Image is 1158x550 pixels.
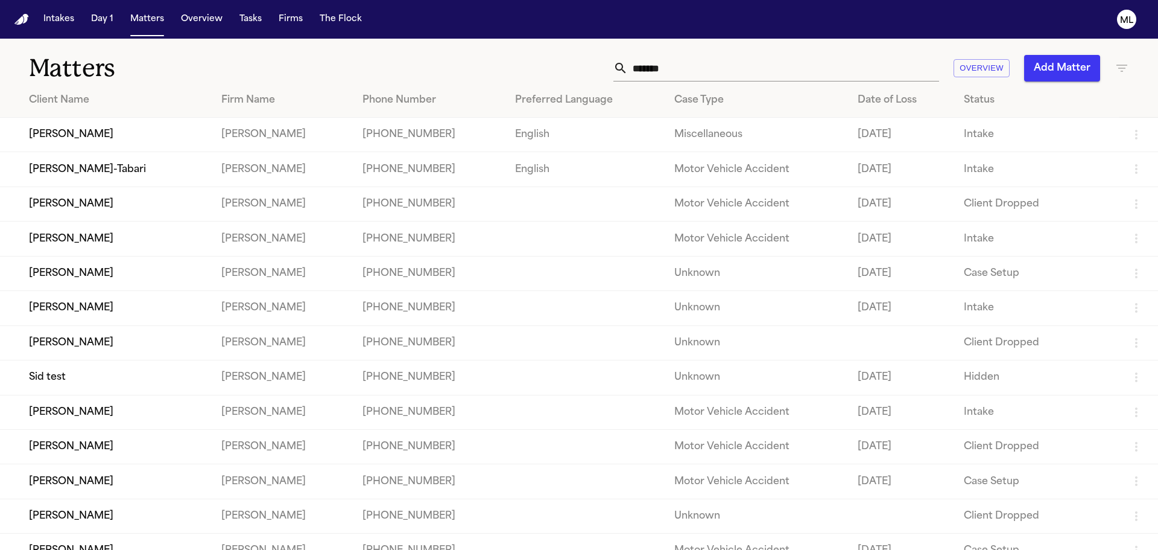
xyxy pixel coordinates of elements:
[235,8,267,30] button: Tasks
[848,222,955,256] td: [DATE]
[665,325,847,360] td: Unknown
[954,429,1119,464] td: Client Dropped
[954,395,1119,429] td: Intake
[353,429,505,464] td: [PHONE_NUMBER]
[212,256,353,290] td: [PERSON_NAME]
[665,395,847,429] td: Motor Vehicle Accident
[848,360,955,395] td: [DATE]
[665,187,847,221] td: Motor Vehicle Accident
[14,14,29,25] img: Finch Logo
[353,291,505,325] td: [PHONE_NUMBER]
[954,222,1119,256] td: Intake
[362,93,496,107] div: Phone Number
[848,187,955,221] td: [DATE]
[353,325,505,360] td: [PHONE_NUMBER]
[848,464,955,499] td: [DATE]
[665,429,847,464] td: Motor Vehicle Accident
[212,360,353,395] td: [PERSON_NAME]
[505,118,665,152] td: English
[353,152,505,187] td: [PHONE_NUMBER]
[86,8,118,30] button: Day 1
[665,256,847,290] td: Unknown
[954,59,1010,78] button: Overview
[954,464,1119,499] td: Case Setup
[954,187,1119,221] td: Client Dropped
[353,464,505,499] td: [PHONE_NUMBER]
[964,93,1110,107] div: Status
[14,14,29,25] a: Home
[176,8,227,30] button: Overview
[212,464,353,499] td: [PERSON_NAME]
[353,118,505,152] td: [PHONE_NUMBER]
[665,360,847,395] td: Unknown
[353,360,505,395] td: [PHONE_NUMBER]
[848,118,955,152] td: [DATE]
[315,8,367,30] button: The Flock
[954,118,1119,152] td: Intake
[665,222,847,256] td: Motor Vehicle Accident
[353,499,505,533] td: [PHONE_NUMBER]
[212,291,353,325] td: [PERSON_NAME]
[353,187,505,221] td: [PHONE_NUMBER]
[665,499,847,533] td: Unknown
[848,152,955,187] td: [DATE]
[954,499,1119,533] td: Client Dropped
[665,118,847,152] td: Miscellaneous
[505,152,665,187] td: English
[954,360,1119,395] td: Hidden
[212,429,353,464] td: [PERSON_NAME]
[665,291,847,325] td: Unknown
[848,256,955,290] td: [DATE]
[665,152,847,187] td: Motor Vehicle Accident
[39,8,79,30] button: Intakes
[125,8,169,30] button: Matters
[353,256,505,290] td: [PHONE_NUMBER]
[848,395,955,429] td: [DATE]
[665,464,847,499] td: Motor Vehicle Accident
[848,291,955,325] td: [DATE]
[212,325,353,360] td: [PERSON_NAME]
[274,8,308,30] button: Firms
[353,395,505,429] td: [PHONE_NUMBER]
[29,93,202,107] div: Client Name
[212,499,353,533] td: [PERSON_NAME]
[858,93,945,107] div: Date of Loss
[954,291,1119,325] td: Intake
[29,53,349,83] h1: Matters
[212,118,353,152] td: [PERSON_NAME]
[954,325,1119,360] td: Client Dropped
[848,429,955,464] td: [DATE]
[212,395,353,429] td: [PERSON_NAME]
[212,152,353,187] td: [PERSON_NAME]
[954,256,1119,290] td: Case Setup
[353,222,505,256] td: [PHONE_NUMBER]
[1024,55,1100,82] button: Add Matter
[954,152,1119,187] td: Intake
[221,93,343,107] div: Firm Name
[212,187,353,221] td: [PERSON_NAME]
[212,222,353,256] td: [PERSON_NAME]
[674,93,838,107] div: Case Type
[515,93,655,107] div: Preferred Language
